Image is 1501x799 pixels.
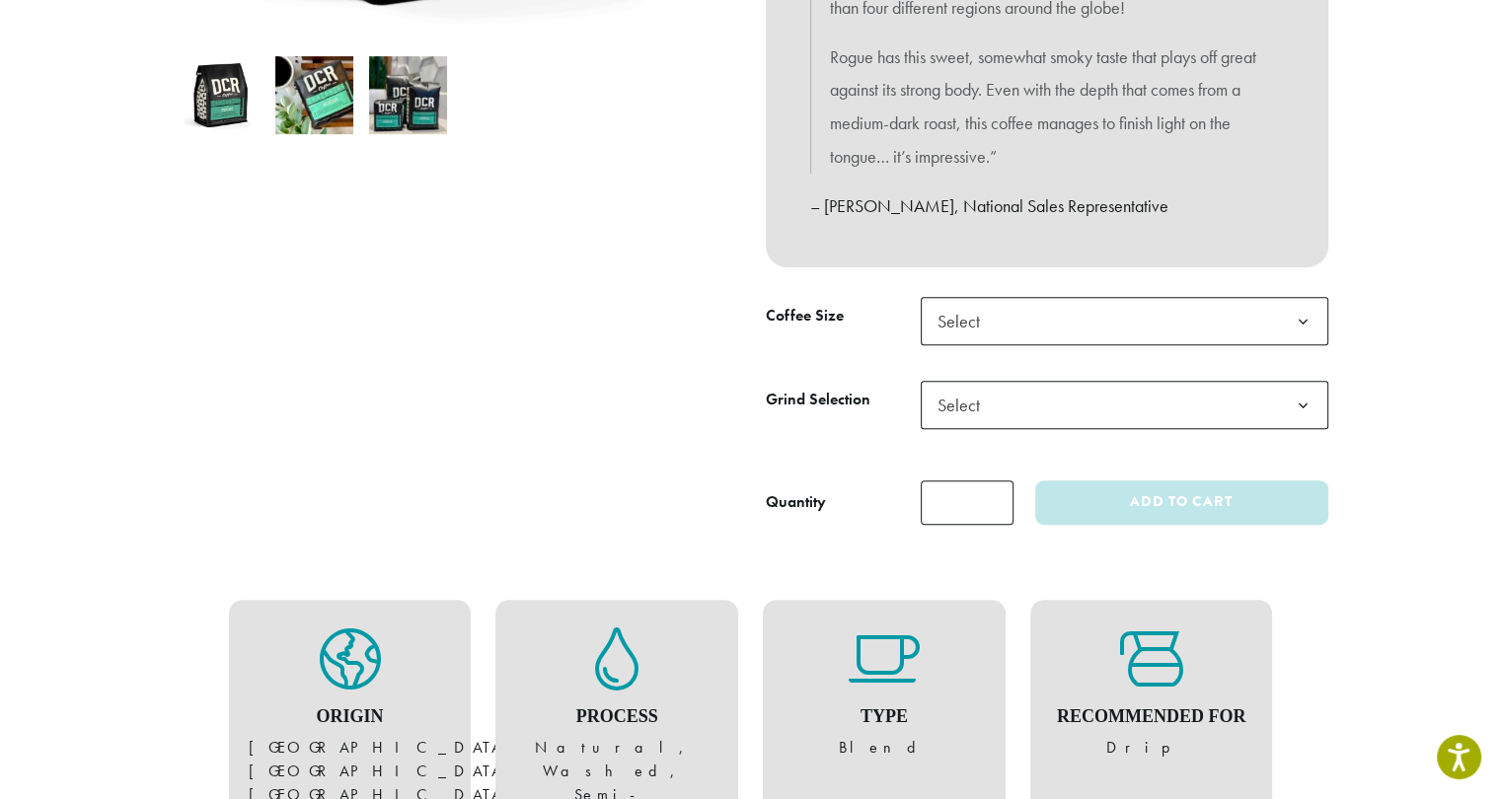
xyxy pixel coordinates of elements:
[810,189,1284,223] p: – [PERSON_NAME], National Sales Representative
[1050,706,1253,728] h4: Recommended For
[930,386,1000,424] span: Select
[515,706,718,728] h4: Process
[1050,627,1253,760] figure: Drip
[921,381,1328,429] span: Select
[766,490,826,514] div: Quantity
[766,386,921,414] label: Grind Selection
[182,56,260,134] img: Rogue
[249,706,452,728] h4: Origin
[830,40,1264,174] p: Rogue has this sweet, somewhat smoky taste that plays off great against its strong body. Even wit...
[369,56,447,134] img: Rogue - Image 3
[1035,480,1327,525] button: Add to cart
[783,627,986,760] figure: Blend
[275,56,353,134] img: Rogue - Image 2
[921,297,1328,345] span: Select
[766,302,921,330] label: Coffee Size
[921,480,1013,525] input: Product quantity
[930,302,1000,340] span: Select
[783,706,986,728] h4: Type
